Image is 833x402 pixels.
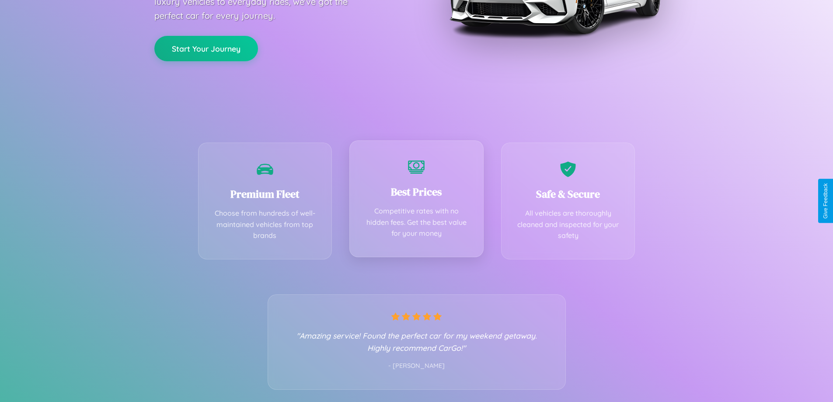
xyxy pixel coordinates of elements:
p: "Amazing service! Found the perfect car for my weekend getaway. Highly recommend CarGo!" [286,329,548,354]
h3: Best Prices [363,185,470,199]
div: Give Feedback [823,183,829,219]
p: - [PERSON_NAME] [286,360,548,372]
button: Start Your Journey [154,36,258,61]
h3: Safe & Secure [515,187,622,201]
p: All vehicles are thoroughly cleaned and inspected for your safety [515,208,622,241]
h3: Premium Fleet [212,187,319,201]
p: Competitive rates with no hidden fees. Get the best value for your money [363,206,470,239]
p: Choose from hundreds of well-maintained vehicles from top brands [212,208,319,241]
